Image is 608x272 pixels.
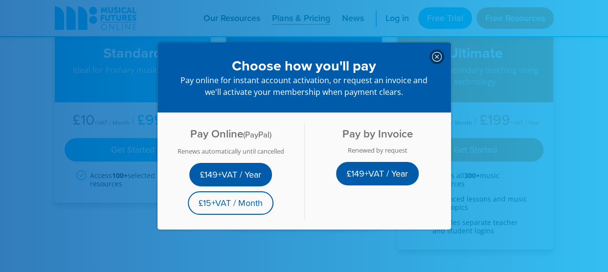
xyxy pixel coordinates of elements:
[310,146,445,154] div: Renewed by request
[310,127,445,140] h4: Pay by Invoice
[177,57,431,74] h3: Choose how you'll pay
[188,191,273,215] a: £15+VAT / Month
[163,147,298,155] div: Renews automatically until cancelled
[336,162,419,185] a: £149+VAT / Year
[163,127,298,141] h4: Pay Online
[177,74,431,98] p: Pay online for instant account activation, or request an invoice and we'll activate your membersh...
[189,163,272,186] a: £149+VAT / Year
[243,129,271,140] span: (PayPal)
